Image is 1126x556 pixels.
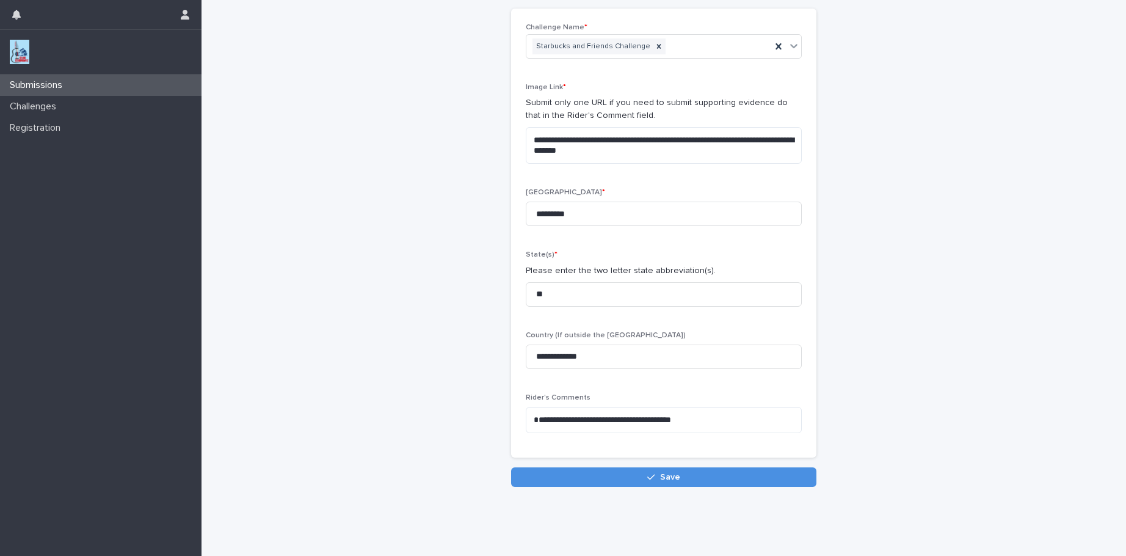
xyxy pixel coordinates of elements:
[526,251,558,258] span: State(s)
[5,101,66,112] p: Challenges
[532,38,652,55] div: Starbucks and Friends Challenge
[526,265,802,277] p: Please enter the two letter state abbreviation(s).
[526,394,590,401] span: Rider's Comments
[511,467,816,487] button: Save
[5,122,70,134] p: Registration
[10,40,29,64] img: jxsLJbdS1eYBI7rVAS4p
[526,97,802,122] p: Submit only one URL if you need to submit supporting evidence do that in the Rider's Comment field.
[660,473,680,481] span: Save
[526,84,566,91] span: Image Link
[526,24,587,31] span: Challenge Name
[526,189,605,196] span: [GEOGRAPHIC_DATA]
[526,332,686,339] span: Country (If outside the [GEOGRAPHIC_DATA])
[5,79,72,91] p: Submissions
